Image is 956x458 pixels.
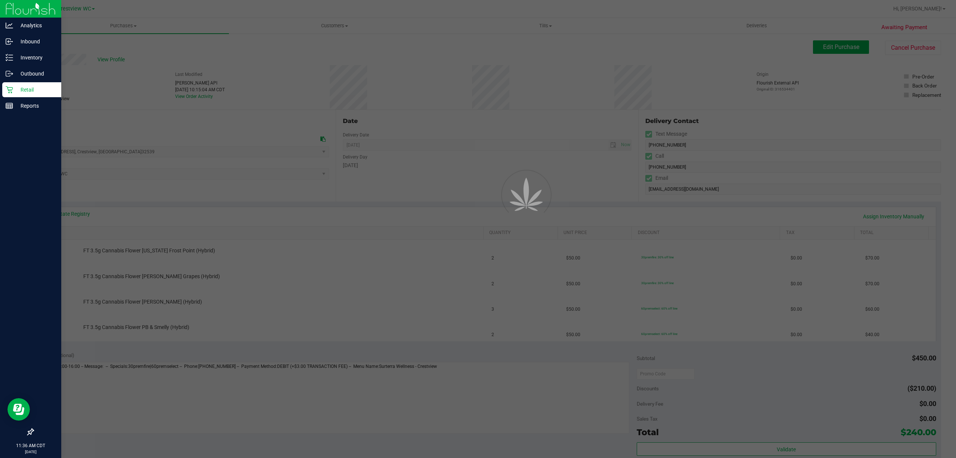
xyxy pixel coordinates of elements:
[6,54,13,61] inline-svg: Inventory
[13,101,58,110] p: Reports
[6,38,13,45] inline-svg: Inbound
[13,21,58,30] p: Analytics
[13,69,58,78] p: Outbound
[13,53,58,62] p: Inventory
[7,398,30,421] iframe: Resource center
[6,22,13,29] inline-svg: Analytics
[13,37,58,46] p: Inbound
[3,449,58,455] p: [DATE]
[6,102,13,110] inline-svg: Reports
[13,85,58,94] p: Retail
[6,86,13,93] inline-svg: Retail
[6,70,13,77] inline-svg: Outbound
[3,442,58,449] p: 11:36 AM CDT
